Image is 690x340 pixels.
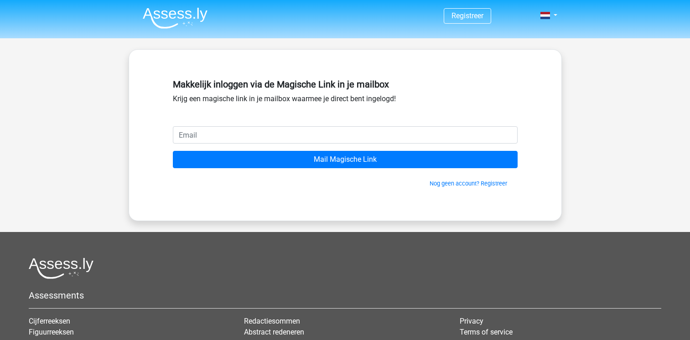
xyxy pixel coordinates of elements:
a: Registreer [451,11,483,20]
a: Privacy [460,317,483,325]
img: Assessly logo [29,258,93,279]
a: Cijferreeksen [29,317,70,325]
a: Redactiesommen [244,317,300,325]
img: Assessly [143,7,208,29]
h5: Makkelijk inloggen via de Magische Link in je mailbox [173,79,518,90]
a: Figuurreeksen [29,328,74,336]
a: Abstract redeneren [244,328,304,336]
input: Email [173,126,518,144]
h5: Assessments [29,290,661,301]
a: Nog geen account? Registreer [430,180,507,187]
input: Mail Magische Link [173,151,518,168]
a: Terms of service [460,328,513,336]
div: Krijg een magische link in je mailbox waarmee je direct bent ingelogd! [173,75,518,126]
